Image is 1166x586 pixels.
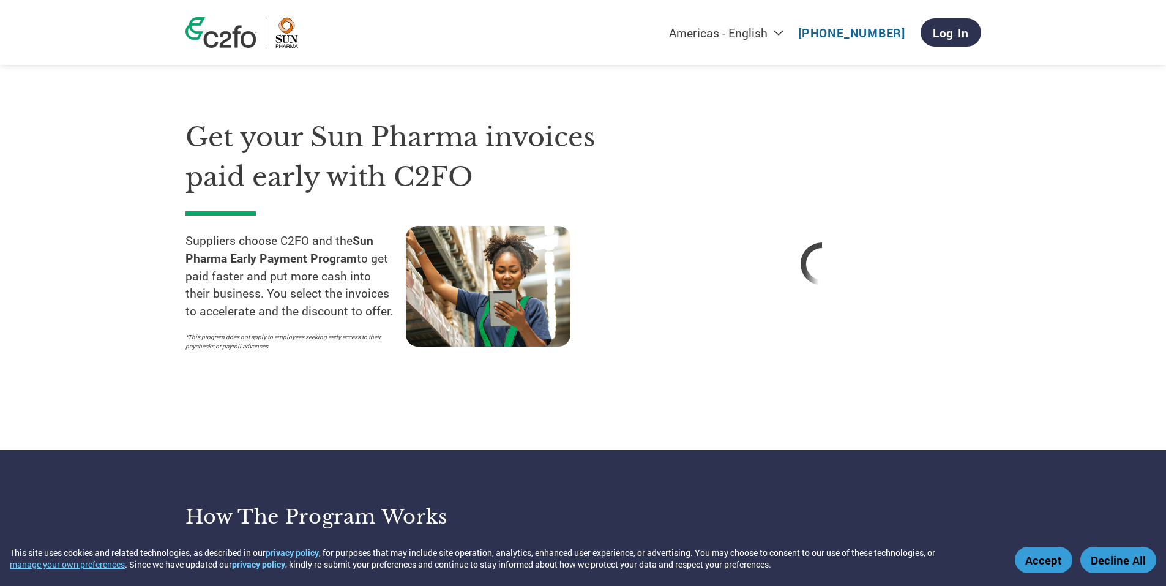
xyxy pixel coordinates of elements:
[406,226,570,347] img: supply chain worker
[185,505,568,529] h3: How the program works
[10,558,125,570] button: manage your own preferences
[1015,547,1072,573] button: Accept
[1080,547,1156,573] button: Decline All
[185,233,373,266] strong: Sun Pharma Early Payment Program
[10,547,997,570] div: This site uses cookies and related technologies, as described in our , for purposes that may incl...
[185,17,256,48] img: c2fo logo
[185,118,626,197] h1: Get your Sun Pharma invoices paid early with C2FO
[185,332,394,351] p: *This program does not apply to employees seeking early access to their paychecks or payroll adva...
[921,18,981,47] a: Log In
[185,232,406,320] p: Suppliers choose C2FO and the to get paid faster and put more cash into their business. You selec...
[798,25,905,40] a: [PHONE_NUMBER]
[266,547,319,558] a: privacy policy
[232,558,285,570] a: privacy policy
[275,17,298,48] img: Sun Pharma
